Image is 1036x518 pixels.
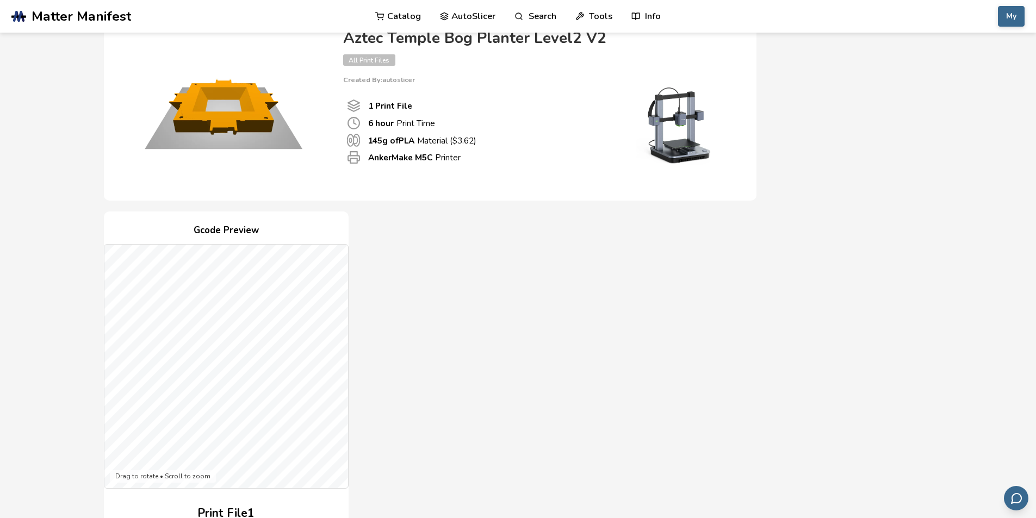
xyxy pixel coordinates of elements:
b: AnkerMake M5C [368,152,432,163]
span: Number Of Print files [347,99,361,113]
b: 1 Print File [368,100,412,111]
p: Print Time [368,117,435,129]
h4: Gcode Preview [104,222,349,239]
h4: Aztec Temple Bog Planter Level2 V2 [343,30,735,47]
p: Created By: autoslicer [343,76,735,84]
button: My [998,6,1025,27]
img: Product [115,24,332,188]
div: Drag to rotate • Scroll to zoom [110,470,216,483]
p: Material ($ 3.62 ) [368,135,476,146]
p: Printer [368,152,461,163]
img: Printer [626,84,735,165]
span: Matter Manifest [32,9,131,24]
span: Material Used [347,134,360,147]
b: 145 g of PLA [368,135,414,146]
span: Printer [347,151,361,164]
span: All Print Files [343,54,395,66]
b: 6 hour [368,117,394,129]
span: Print Time [347,116,361,130]
button: Send feedback via email [1004,486,1028,510]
